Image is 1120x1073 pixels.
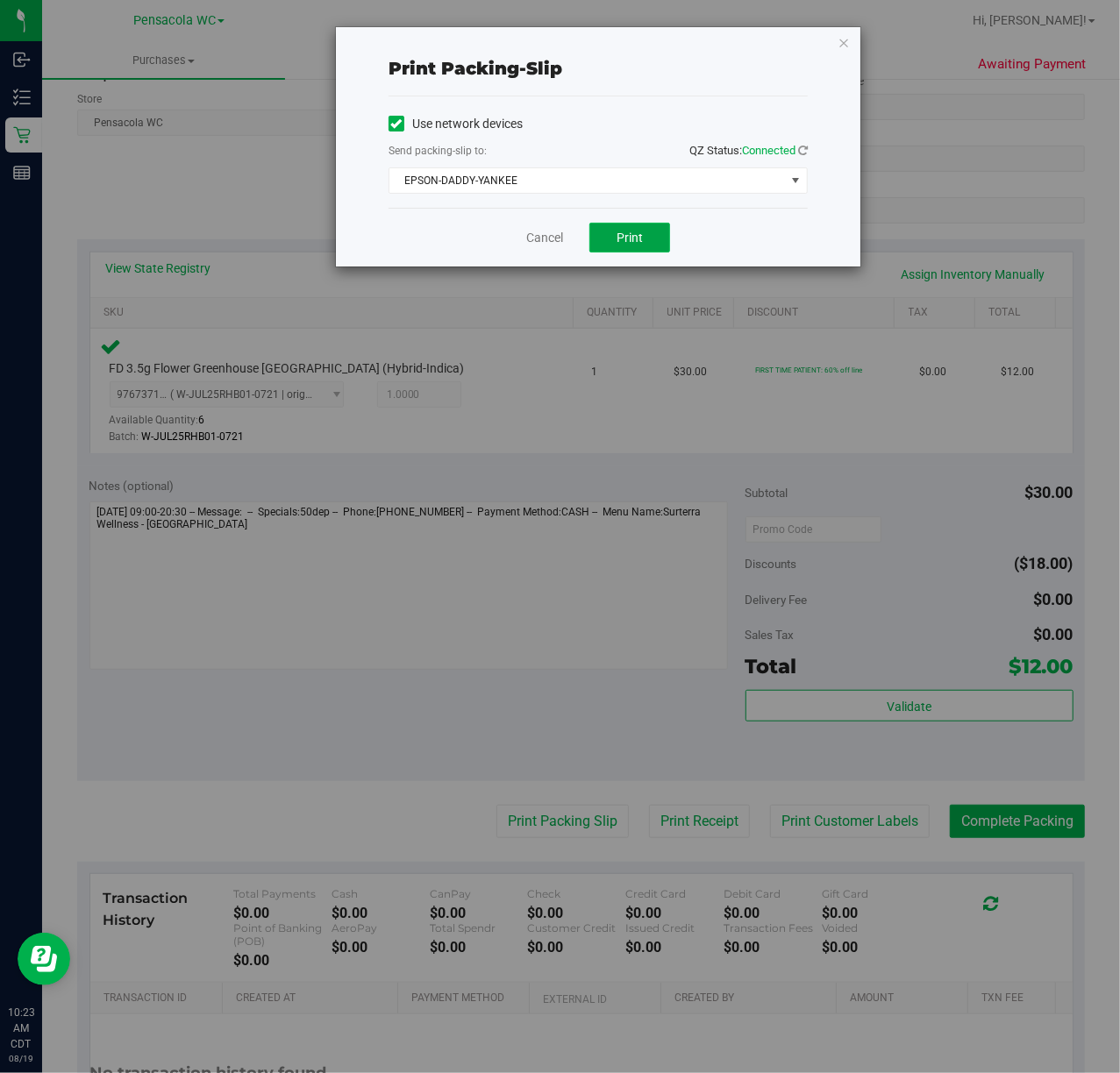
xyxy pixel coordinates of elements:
span: select [785,168,807,193]
iframe: Resource center [18,933,70,985]
span: Print [617,231,643,245]
span: Print packing-slip [389,58,562,79]
span: QZ Status: [689,144,808,157]
span: EPSON-DADDY-YANKEE [389,168,785,193]
a: Cancel [526,229,563,247]
label: Send packing-slip to: [389,143,487,159]
button: Print [589,223,670,252]
label: Use network devices [389,115,523,133]
span: Connected [742,144,795,157]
